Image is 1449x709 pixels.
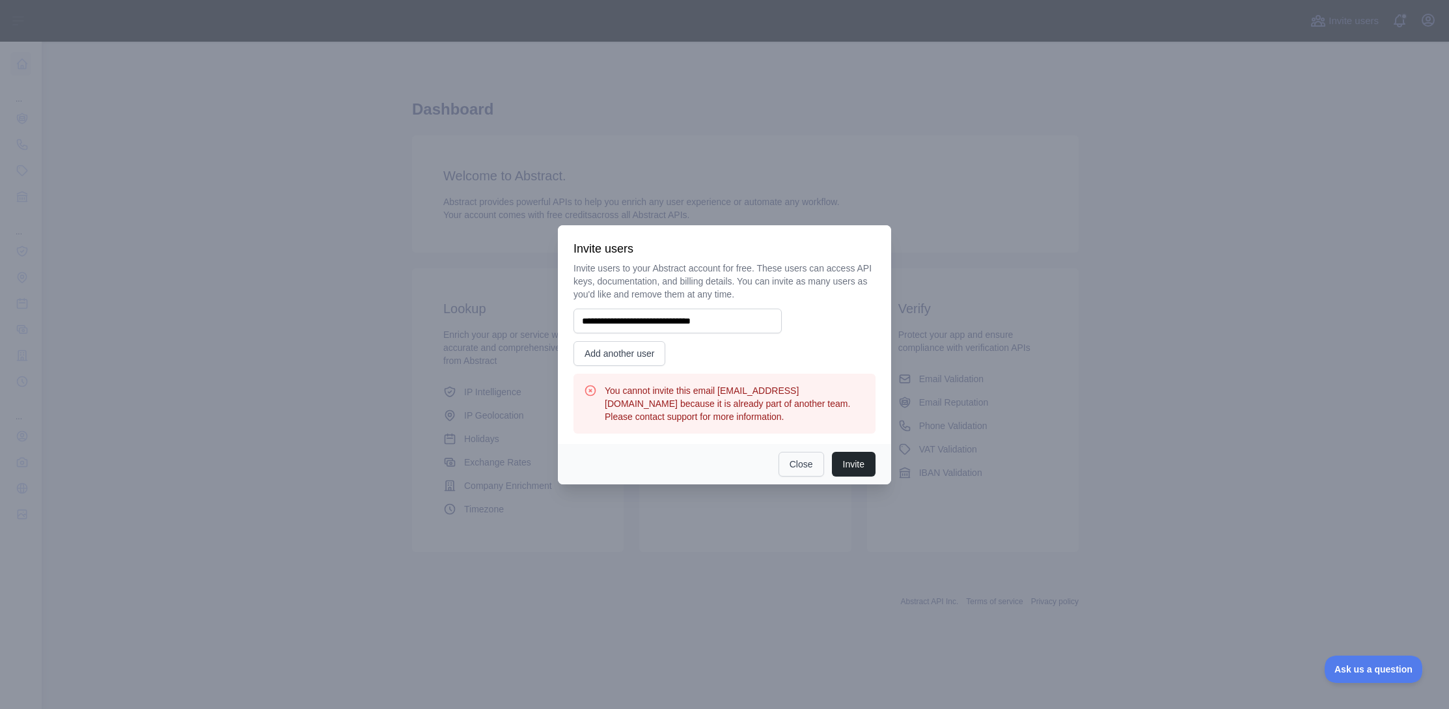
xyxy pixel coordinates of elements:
[573,341,665,366] button: Add another user
[1325,656,1423,683] iframe: Toggle Customer Support
[832,452,876,477] button: Invite
[573,241,876,257] h3: Invite users
[573,262,876,301] p: Invite users to your Abstract account for free. These users can access API keys, documentation, a...
[605,384,865,423] h3: You cannot invite this email [EMAIL_ADDRESS][DOMAIN_NAME] because it is already part of another t...
[779,452,824,477] button: Close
